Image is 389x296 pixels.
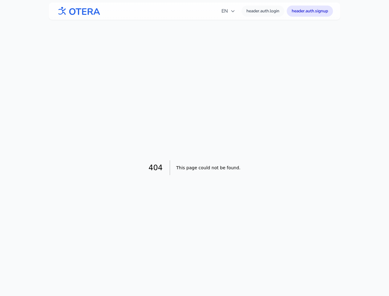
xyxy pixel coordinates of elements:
[56,4,100,18] img: OTERA logo
[241,6,284,17] a: header.auth.login
[176,163,241,172] h2: This page could not be found .
[221,7,235,15] span: EN
[148,160,170,175] h1: 404
[287,6,333,17] a: header.auth.signup
[218,5,239,17] button: EN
